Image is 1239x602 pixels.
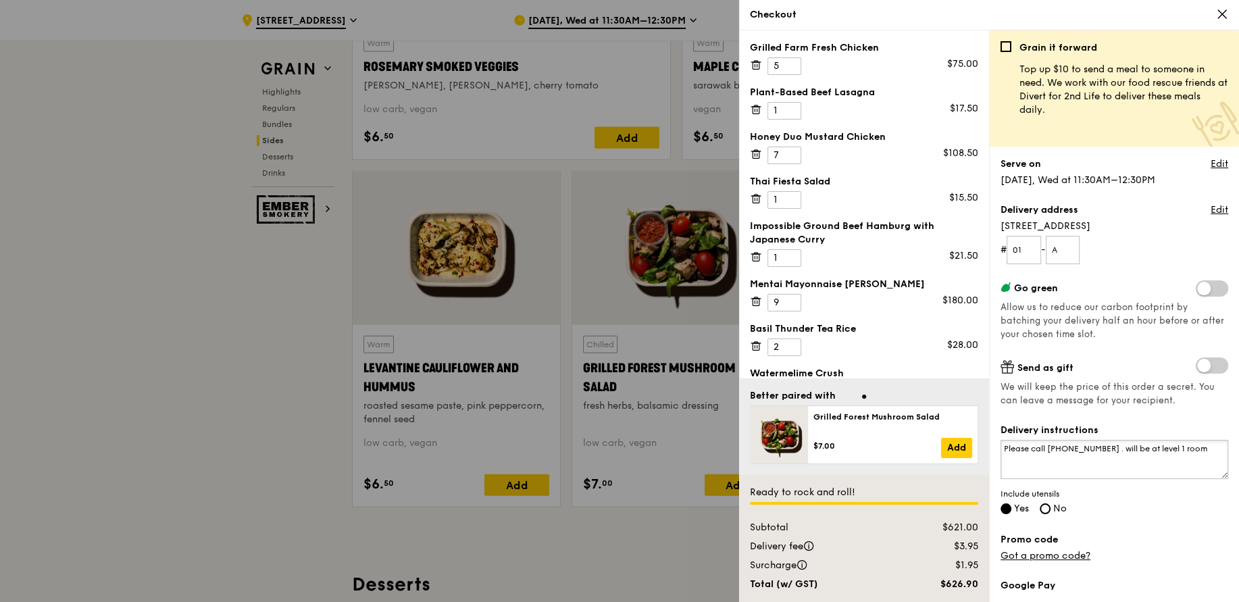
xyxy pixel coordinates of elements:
[942,294,978,307] div: $180.00
[813,441,941,451] div: $7.00
[1001,220,1228,233] span: [STREET_ADDRESS]
[1211,203,1228,217] a: Edit
[750,86,978,99] div: Plant-Based Beef Lasagna
[1014,282,1058,294] span: Go green
[1192,101,1239,149] img: Meal donation
[813,411,972,422] div: Grilled Forest Mushroom Salad
[742,540,905,553] div: Delivery fee
[1001,302,1224,340] span: Allow us to reduce our carbon footprint by batching your delivery half an hour before or after yo...
[1001,236,1228,264] form: # -
[862,395,866,399] span: Go to slide 1
[750,367,978,380] div: Watermelime Crush
[742,578,905,591] div: Total (w/ GST)
[742,559,905,572] div: Surcharge
[750,486,978,499] div: Ready to rock and roll!
[1001,424,1228,437] label: Delivery instructions
[949,249,978,263] div: $21.50
[1001,533,1228,547] label: Promo code
[742,521,905,534] div: Subtotal
[1001,203,1078,217] label: Delivery address
[1046,236,1080,264] input: Unit
[750,389,836,403] div: Better paired with
[1001,503,1011,514] input: Yes
[750,175,978,189] div: Thai Fiesta Salad
[1001,157,1041,171] label: Serve on
[1001,488,1228,499] span: Include utensils
[1211,157,1228,171] a: Edit
[905,521,986,534] div: $621.00
[1001,174,1155,186] span: [DATE], Wed at 11:30AM–12:30PM
[947,57,978,71] div: $75.00
[905,540,986,553] div: $3.95
[950,102,978,116] div: $17.50
[1053,503,1067,514] span: No
[1040,503,1051,514] input: No
[941,438,972,458] a: Add
[750,130,978,144] div: Honey Duo Mustard Chicken
[949,191,978,205] div: $15.50
[750,220,978,247] div: Impossible Ground Beef Hamburg with Japanese Curry
[750,278,978,291] div: Mentai Mayonnaise [PERSON_NAME]
[1017,362,1073,374] span: Send as gift
[1019,42,1097,53] b: Grain it forward
[947,338,978,352] div: $28.00
[1007,236,1041,264] input: Floor
[1019,63,1228,117] p: Top up $10 to send a meal to someone in need. We work with our food rescue friends at Divert for ...
[1001,380,1228,407] span: We will keep the price of this order a secret. You can leave a message for your recipient.
[1014,503,1029,514] span: Yes
[750,322,978,336] div: Basil Thunder Tea Rice
[1001,579,1228,593] label: Google Pay
[905,578,986,591] div: $626.90
[905,559,986,572] div: $1.95
[750,41,978,55] div: Grilled Farm Fresh Chicken
[943,147,978,160] div: $108.50
[750,8,1228,22] div: Checkout
[1001,550,1090,561] a: Got a promo code?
